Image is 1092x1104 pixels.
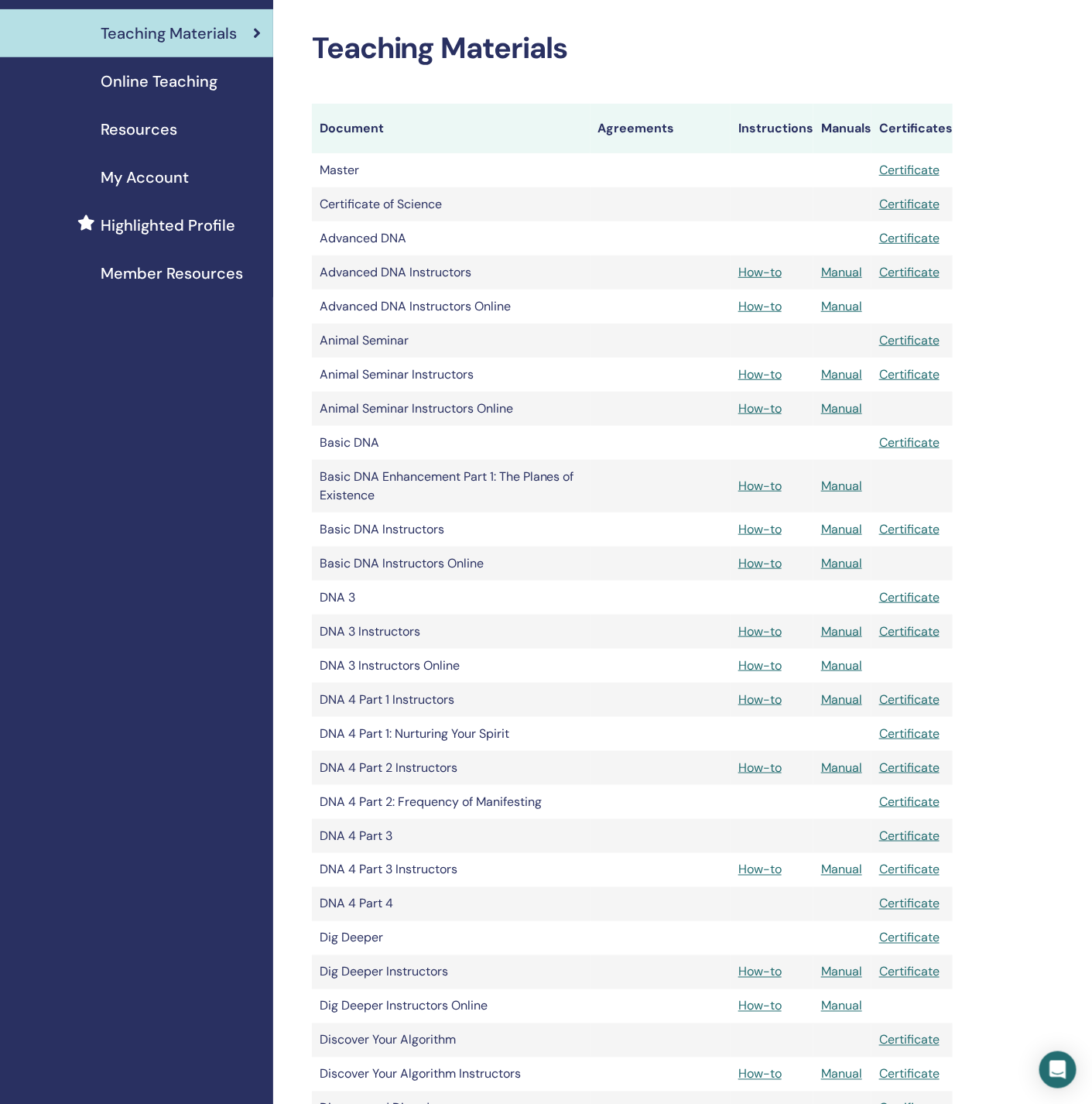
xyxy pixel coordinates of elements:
[312,547,591,581] td: Basic DNA Instructors Online
[879,196,940,212] a: Certificate
[738,478,782,494] a: How-to
[879,332,940,348] a: Certificate
[821,759,862,776] a: Manual
[312,392,591,426] td: Animal Seminar Instructors Online
[101,214,235,237] span: Highlighted Profile
[312,513,591,547] td: Basic DNA Instructors
[738,623,782,639] a: How-to
[821,478,862,494] a: Manual
[738,264,782,280] a: How-to
[312,153,591,187] td: Master
[312,751,591,785] td: DNA 4 Part 2 Instructors
[738,657,782,674] a: How-to
[738,400,782,417] a: How-to
[312,785,591,819] td: DNA 4 Part 2: Frequency of Manifesting
[821,400,862,417] a: Manual
[312,358,591,392] td: Animal Seminar Instructors
[312,460,591,513] td: Basic DNA Enhancement Part 1: The Planes of Existence
[738,298,782,314] a: How-to
[312,187,591,221] td: Certificate of Science
[879,521,940,537] a: Certificate
[312,615,591,649] td: DNA 3 Instructors
[879,1032,940,1048] a: Certificate
[821,1066,862,1082] a: Manual
[312,324,591,358] td: Animal Seminar
[312,426,591,460] td: Basic DNA
[821,298,862,314] a: Manual
[738,691,782,708] a: How-to
[879,930,940,946] a: Certificate
[879,589,940,605] a: Certificate
[312,853,591,887] td: DNA 4 Part 3 Instructors
[821,998,862,1014] a: Manual
[821,521,862,537] a: Manual
[879,725,940,742] a: Certificate
[312,887,591,921] td: DNA 4 Part 4
[312,683,591,717] td: DNA 4 Part 1 Instructors
[312,221,591,255] td: Advanced DNA
[101,166,189,189] span: My Account
[879,691,940,708] a: Certificate
[879,759,940,776] a: Certificate
[312,989,591,1023] td: Dig Deeper Instructors Online
[879,896,940,912] a: Certificate
[879,230,940,246] a: Certificate
[738,521,782,537] a: How-to
[738,862,782,878] a: How-to
[821,862,862,878] a: Manual
[871,104,953,153] th: Certificates
[312,717,591,751] td: DNA 4 Part 1: Nurturing Your Spirit
[101,118,177,141] span: Resources
[101,262,243,285] span: Member Resources
[879,828,940,844] a: Certificate
[821,623,862,639] a: Manual
[312,819,591,853] td: DNA 4 Part 3
[821,657,862,674] a: Manual
[312,581,591,615] td: DNA 3
[738,998,782,1014] a: How-to
[879,862,940,878] a: Certificate
[738,759,782,776] a: How-to
[879,434,940,451] a: Certificate
[591,104,731,153] th: Agreements
[312,921,591,955] td: Dig Deeper
[738,366,782,382] a: How-to
[312,955,591,989] td: Dig Deeper Instructors
[879,623,940,639] a: Certificate
[879,964,940,980] a: Certificate
[312,255,591,290] td: Advanced DNA Instructors
[738,555,782,571] a: How-to
[879,162,940,178] a: Certificate
[312,1058,591,1092] td: Discover Your Algorithm Instructors
[312,290,591,324] td: Advanced DNA Instructors Online
[821,964,862,980] a: Manual
[312,1023,591,1058] td: Discover Your Algorithm
[821,555,862,571] a: Manual
[312,649,591,683] td: DNA 3 Instructors Online
[101,22,237,45] span: Teaching Materials
[813,104,871,153] th: Manuals
[1039,1051,1077,1089] div: Open Intercom Messenger
[312,104,591,153] th: Document
[879,794,940,810] a: Certificate
[879,264,940,280] a: Certificate
[738,964,782,980] a: How-to
[821,691,862,708] a: Manual
[821,366,862,382] a: Manual
[731,104,813,153] th: Instructions
[879,1066,940,1082] a: Certificate
[101,70,217,93] span: Online Teaching
[879,366,940,382] a: Certificate
[821,264,862,280] a: Manual
[312,31,953,67] h2: Teaching Materials
[738,1066,782,1082] a: How-to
